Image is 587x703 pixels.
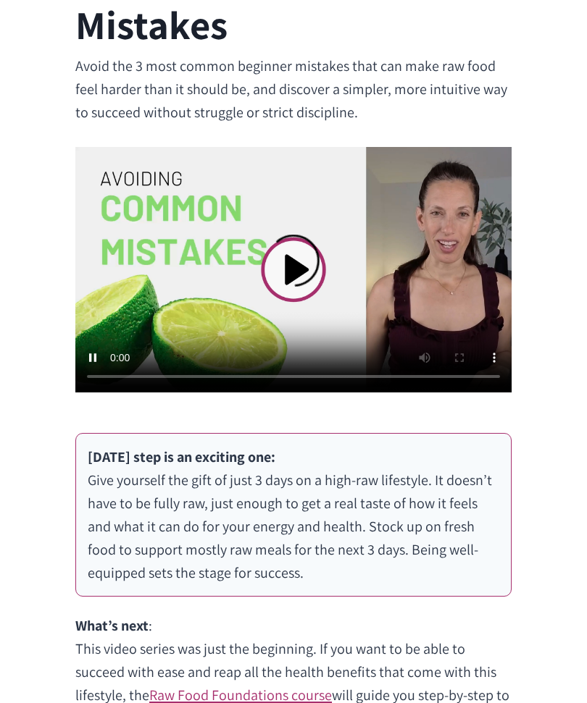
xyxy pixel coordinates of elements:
p: Avoid the 3 most common beginner mistakes that can make raw food feel harder than it should be, a... [75,54,512,124]
strong: [DATE] step is an exciting one: [88,447,275,466]
strong: What’s next [75,616,149,635]
p: Give yourself the gift of just 3 days on a high-raw lifestyle. It doesn’t have to be fully raw, j... [88,445,499,584]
